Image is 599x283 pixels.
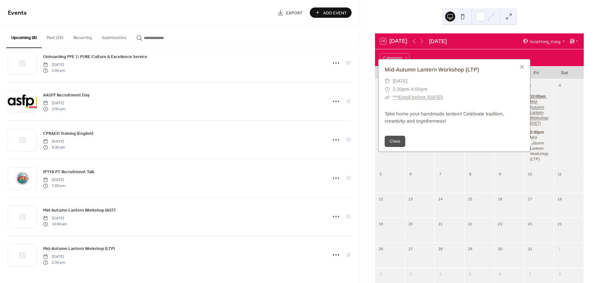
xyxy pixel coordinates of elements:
div: 15 [466,195,474,203]
span: Onboarding PPE 1: PURE Culture & Excellence Service [43,54,147,60]
div: 14 [437,195,444,203]
span: 2:00 pm [43,106,65,112]
div: 28 [377,82,385,89]
a: Mid-Autumn Lantern Workshop (AST) [43,207,115,214]
button: Close [385,136,405,147]
span: Events [8,7,27,19]
div: 10 [526,170,533,178]
div: 29 [466,245,474,253]
div: 8 [466,170,474,178]
div: 31 [526,245,533,253]
div: Mid-Autumn Lantern Workshop (AST) [524,94,554,126]
span: 4:00pm [411,85,427,93]
div: ​ [385,77,390,85]
div: 2 [377,270,385,278]
div: 20 [407,220,414,228]
div: 23 [496,220,504,228]
button: Past (26) [42,25,68,47]
span: 7:00 pm [43,183,65,188]
div: 8 [556,270,563,278]
div: 7 [526,270,533,278]
span: 2:30pm [530,129,545,135]
div: Take home your handmade lantern! Celebrate tradition, creartivity and togetherness! [378,110,530,124]
div: 1 [556,245,563,253]
div: Fri [522,66,550,79]
div: 6 [407,170,414,178]
div: 7 [437,170,444,178]
div: 19 [377,220,385,228]
a: CPRAED Training (English) [43,130,93,137]
div: 25 [556,220,563,228]
span: AASFP Recruitment Day [43,92,90,99]
span: 2:00 pm [43,68,65,73]
span: 9:30 am [43,144,65,150]
div: 27 [407,245,414,253]
button: Recurring [68,25,97,47]
span: 10:00 am [43,221,67,227]
div: 12 [377,195,385,203]
div: 28 [437,245,444,253]
span: Add Event [323,10,347,16]
div: 5 [377,170,385,178]
span: Asia/Hong_Kong [530,39,560,43]
button: Submissions [97,25,131,47]
span: 2:30pm [393,85,409,93]
div: Mid-Autumn Lantern Workshop (LTP) [524,129,554,162]
div: Mid-Autumn Lantern Workshop (LTP) [530,135,552,162]
span: [DATE] [43,62,65,68]
span: [DATE] [43,100,65,106]
div: ​ [385,85,390,93]
button: Add Event [310,7,352,18]
div: 21 [437,220,444,228]
div: 5 [466,270,474,278]
span: [DATE] [43,139,65,144]
a: ***Enroll before [DATE]! [393,95,443,100]
div: 16 [496,195,504,203]
div: 4 [556,82,563,89]
div: ​ [385,93,390,101]
span: Mid-Autumn Lantern Workshop (AST) [43,207,115,214]
div: 26 [377,245,385,253]
span: 10:00am [530,94,547,99]
span: [DATE] [393,77,407,85]
a: Mid-Autumn Lantern Workshop (LTP) [385,66,479,73]
div: 9 [496,170,504,178]
div: [DATE] [429,37,447,45]
span: [DATE] [43,254,65,260]
div: 4 [437,270,444,278]
div: 13 [407,195,414,203]
a: Export [273,7,307,18]
span: 2:30 pm [43,260,65,265]
a: Onboarding PPE 1: PURE Culture & Excellence Service [43,53,147,60]
span: Export [286,10,303,16]
button: 16[DATE] [378,37,409,46]
span: IPTFA PT Recruitment Talk [43,169,94,175]
button: Upcoming (8) [6,25,42,48]
div: 6 [496,270,504,278]
div: 18 [556,195,563,203]
div: 22 [466,220,474,228]
span: - [409,85,411,93]
div: 3 [407,270,414,278]
a: Mid-Autumn Lantern Workshop (LTP) [43,245,115,252]
div: 17 [526,195,533,203]
div: 11 [556,170,563,178]
div: 30 [496,245,504,253]
div: 24 [526,220,533,228]
span: [DATE] [43,216,67,221]
a: IPTFA PT Recruitment Talk [43,168,94,175]
div: Sat [550,66,579,79]
a: AASFP Recruitment Day [43,91,90,99]
span: [DATE] [43,177,65,183]
div: Mid-Autumn Lantern Workshop (AST) [530,99,552,126]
